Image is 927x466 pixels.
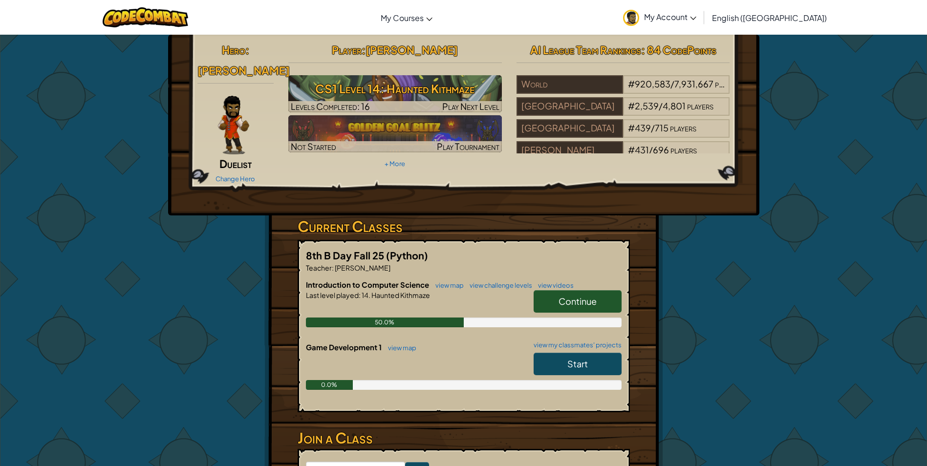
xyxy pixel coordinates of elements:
span: Continue [559,296,597,307]
span: / [670,78,674,89]
span: Game Development 1 [306,342,383,352]
img: duelist-pose.png [218,96,249,154]
span: # [628,144,635,155]
div: [PERSON_NAME] [517,141,623,160]
span: / [659,100,663,111]
span: [PERSON_NAME] [334,263,390,272]
img: CS1 Level 14: Haunted Kithmaze [288,75,502,112]
h3: Join a Class [298,427,630,449]
a: My Account [618,2,701,33]
a: Not StartedPlay Tournament [288,115,502,152]
span: Player [332,43,362,57]
a: [PERSON_NAME]#431/696players [517,150,730,162]
span: Haunted Kithmaze [370,291,430,299]
h3: CS1 Level 14: Haunted Kithmaze [288,78,502,100]
span: : [245,43,249,57]
a: + More [385,160,405,168]
span: [PERSON_NAME] [197,64,290,77]
span: players [670,122,696,133]
a: My Courses [376,4,437,31]
div: World [517,75,623,94]
a: English ([GEOGRAPHIC_DATA]) [707,4,832,31]
img: avatar [623,10,639,26]
a: view my classmates' projects [529,342,622,348]
a: Play Next Level [288,75,502,112]
a: view map [383,344,416,352]
img: CodeCombat logo [103,7,188,27]
a: view videos [533,281,574,289]
span: : [332,263,334,272]
span: [PERSON_NAME] [366,43,458,57]
span: Levels Completed: 16 [291,101,370,112]
span: 7,931,667 [674,78,713,89]
span: : [362,43,366,57]
span: English ([GEOGRAPHIC_DATA]) [712,13,827,23]
a: Change Hero [216,175,255,183]
span: Not Started [291,141,336,152]
span: 696 [653,144,669,155]
a: view challenge levels [465,281,532,289]
span: players [687,100,713,111]
span: Duelist [219,157,252,170]
span: 2,539 [635,100,659,111]
span: 8th B Day Fall 25 [306,249,386,261]
span: My Courses [381,13,424,23]
div: 0.0% [306,380,353,390]
span: / [651,122,655,133]
span: Start [567,358,588,369]
span: Play Next Level [442,101,499,112]
span: # [628,100,635,111]
span: 14. [361,291,370,299]
span: : [359,291,361,299]
span: 920,583 [635,78,670,89]
div: 50.0% [306,318,464,327]
a: view map [431,281,464,289]
div: [GEOGRAPHIC_DATA] [517,97,623,116]
span: 439 [635,122,651,133]
span: players [670,144,697,155]
img: Golden Goal [288,115,502,152]
span: 431 [635,144,649,155]
span: Hero [222,43,245,57]
span: 4,801 [663,100,686,111]
span: Teacher [306,263,332,272]
span: # [628,78,635,89]
span: Last level played [306,291,359,299]
span: players [715,78,741,89]
span: : 84 CodePoints [641,43,716,57]
span: (Python) [386,249,428,261]
a: [GEOGRAPHIC_DATA]#439/715players [517,128,730,140]
span: My Account [644,12,696,22]
a: [GEOGRAPHIC_DATA]#2,539/4,801players [517,106,730,118]
div: [GEOGRAPHIC_DATA] [517,119,623,138]
span: Play Tournament [437,141,499,152]
span: / [649,144,653,155]
span: Introduction to Computer Science [306,280,431,289]
span: 715 [655,122,668,133]
span: AI League Team Rankings [530,43,641,57]
h3: Current Classes [298,215,630,237]
a: World#920,583/7,931,667players [517,85,730,96]
span: # [628,122,635,133]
